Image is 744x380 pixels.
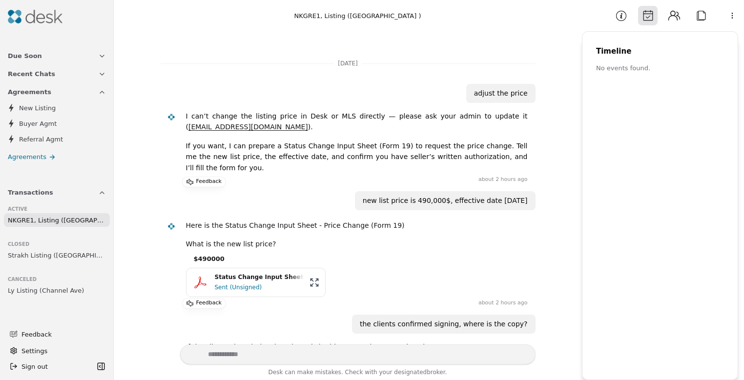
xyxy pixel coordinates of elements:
span: New Listing [19,103,56,113]
p: Feedback [196,299,222,308]
div: Active [8,205,106,213]
button: Agreements [2,83,112,101]
button: Feedback [4,325,106,343]
button: Due Soon [2,47,112,65]
img: Desk [8,10,62,23]
div: Sent (Unsigned) [215,282,304,292]
div: adjust the price [474,88,528,99]
p: What is the new list price? [186,239,528,250]
div: Canceled [8,276,106,283]
span: Ly Listing (Channel Ave) [8,285,84,296]
p: If the clients signed, the signed PDF is in this transaction. To retrieve it: [186,341,528,353]
time: about 2 hours ago [478,299,528,307]
div: Here is the Status Change Input Sheet - Price Change (Form 19) [186,220,528,231]
p: I can’t change the listing price in Desk or MLS directly — please ask your admin to update it ( ). [186,111,528,133]
p: If you want, I can prepare a Status Change Input Sheet (Form 19) to request the price change. Tel... [186,140,528,174]
img: Desk [167,344,175,352]
div: the clients confirmed signing, where is the copy? [360,319,528,330]
div: NKGRE1, Listing ([GEOGRAPHIC_DATA] ) [294,11,421,21]
textarea: Write your prompt here [180,344,536,364]
a: Agreements [2,150,112,164]
img: Desk [167,222,175,230]
button: Recent Chats [2,65,112,83]
a: [EMAIL_ADDRESS][DOMAIN_NAME] [188,123,308,131]
button: Status Change Input Sheet - Price Change.pdfSent (Unsigned) [186,268,326,297]
span: Strakh Listing ([GEOGRAPHIC_DATA]) [8,250,106,260]
button: Transactions [2,183,112,201]
div: Desk can make mistakes. Check with your broker. [180,367,536,380]
button: Settings [6,343,108,359]
span: NKGRE1, Listing ([GEOGRAPHIC_DATA] ) [8,215,106,225]
div: Timeline [582,45,738,57]
span: Referral Agmt [19,134,63,144]
p: Feedback [196,177,222,187]
span: $ 490000 [194,254,528,264]
span: Due Soon [8,51,42,61]
span: Transactions [8,187,53,198]
span: Recent Chats [8,69,55,79]
span: Agreements [8,87,51,97]
div: Status Change Input Sheet - Price Change.pdf [215,273,304,282]
span: Sign out [21,361,48,372]
time: about 2 hours ago [478,176,528,184]
span: Settings [21,346,47,356]
span: Feedback [21,329,100,340]
img: Desk [167,113,175,121]
span: Buyer Agmt [19,119,57,129]
div: new list price is 490,000$, effective date [DATE] [363,195,528,206]
span: designated [394,369,427,376]
button: Sign out [6,359,94,374]
span: Agreements [8,152,46,162]
span: [DATE] [334,59,362,68]
div: Closed [8,240,106,248]
p: No events found. [592,63,730,73]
